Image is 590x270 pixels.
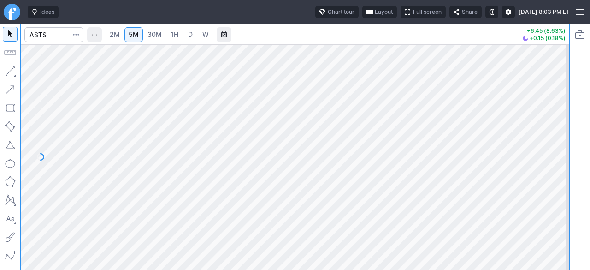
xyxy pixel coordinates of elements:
[183,27,198,42] a: D
[572,27,587,42] button: Portfolio watchlist
[3,156,18,171] button: Ellipse
[124,27,143,42] a: 5M
[462,7,478,17] span: Share
[3,193,18,208] button: XABCD
[3,119,18,134] button: Rotated rectangle
[502,6,515,18] button: Settings
[3,27,18,42] button: Mouse
[485,6,498,18] button: Toggle dark mode
[328,7,354,17] span: Chart tour
[3,64,18,78] button: Line
[3,82,18,97] button: Arrow
[375,7,393,17] span: Layout
[202,30,209,38] span: W
[106,27,124,42] a: 2M
[519,7,570,17] span: [DATE] 8:03 PM ET
[3,174,18,189] button: Polygon
[3,211,18,226] button: Text
[171,30,178,38] span: 1H
[3,45,18,60] button: Measure
[28,6,59,18] button: Ideas
[315,6,359,18] button: Chart tour
[449,6,482,18] button: Share
[362,6,397,18] button: Layout
[198,27,213,42] a: W
[3,230,18,245] button: Brush
[3,101,18,115] button: Rectangle
[87,27,102,42] button: Interval
[401,6,446,18] button: Full screen
[3,248,18,263] button: Elliott waves
[129,30,139,38] span: 5M
[166,27,183,42] a: 1H
[40,7,54,17] span: Ideas
[523,28,566,34] p: +6.45 (8.63%)
[143,27,166,42] a: 30M
[70,27,83,42] button: Search
[110,30,120,38] span: 2M
[530,36,566,41] span: +0.15 (0.18%)
[217,27,231,42] button: Range
[413,7,442,17] span: Full screen
[3,138,18,152] button: Triangle
[188,30,193,38] span: D
[4,4,20,20] a: Finviz.com
[147,30,162,38] span: 30M
[24,27,83,42] input: Search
